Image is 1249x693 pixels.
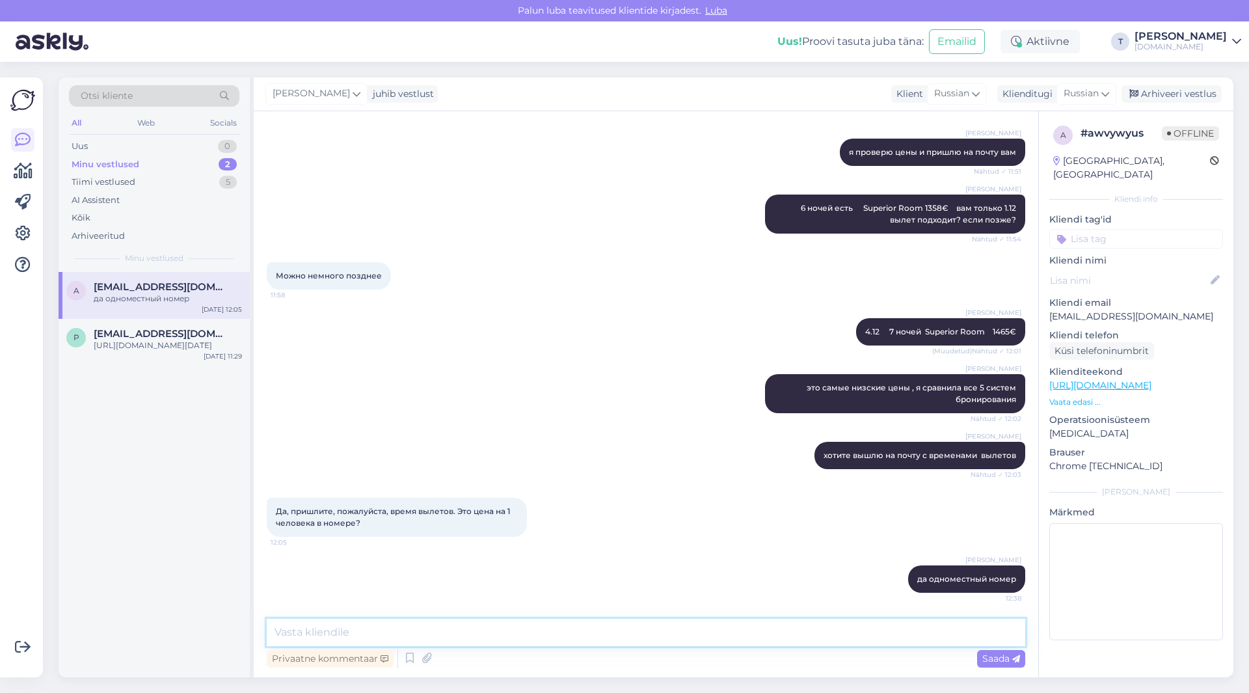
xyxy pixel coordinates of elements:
[1049,342,1154,360] div: Küsi telefoninumbrit
[1049,427,1223,441] p: [MEDICAL_DATA]
[1049,379,1151,391] a: [URL][DOMAIN_NAME]
[1049,486,1223,498] div: [PERSON_NAME]
[865,327,1016,336] span: 4.12 7 ночей Superior Room 1465€
[69,115,84,131] div: All
[917,574,1016,584] span: да одноместный номер
[965,184,1021,194] span: [PERSON_NAME]
[701,5,731,16] span: Luba
[824,450,1016,460] span: хотите вышлю на почту с временами вылетов
[94,281,229,293] span: alekseimalinin74@gmail.com
[94,293,242,305] div: да одноместный номер
[94,328,229,340] span: paapiniidu52@gmail.com
[1064,87,1099,101] span: Russian
[1049,296,1223,310] p: Kliendi email
[1049,446,1223,459] p: Brauser
[849,147,1016,157] span: я проверю цены и пришлю на почту вам
[891,87,923,101] div: Klient
[1049,506,1223,519] p: Märkmed
[1081,126,1162,141] div: # awvywyus
[218,140,237,153] div: 0
[81,89,133,103] span: Otsi kliente
[276,271,382,280] span: Можно немного позднее
[932,346,1021,356] span: (Muudetud) Nähtud ✓ 12:01
[202,305,242,314] div: [DATE] 12:05
[72,140,88,153] div: Uus
[997,87,1053,101] div: Klienditugi
[10,88,35,113] img: Askly Logo
[271,537,319,547] span: 12:05
[72,211,90,224] div: Kõik
[1001,30,1080,53] div: Aktiivne
[72,194,120,207] div: AI Assistent
[1060,130,1066,140] span: a
[777,35,802,48] b: Uus!
[1111,33,1129,51] div: T
[973,593,1021,603] span: 12:38
[971,414,1021,424] span: Nähtud ✓ 12:02
[1049,365,1223,379] p: Klienditeekond
[219,176,237,189] div: 5
[965,364,1021,374] span: [PERSON_NAME]
[971,470,1021,480] span: Nähtud ✓ 12:03
[219,158,237,171] div: 2
[1053,154,1210,182] div: [GEOGRAPHIC_DATA], [GEOGRAPHIC_DATA]
[208,115,239,131] div: Socials
[929,29,985,54] button: Emailid
[273,87,350,101] span: [PERSON_NAME]
[807,383,1018,404] span: это самые низские цены , я сравнила все 5 систем бронирования
[1049,310,1223,323] p: [EMAIL_ADDRESS][DOMAIN_NAME]
[368,87,434,101] div: juhib vestlust
[1049,254,1223,267] p: Kliendi nimi
[1162,126,1219,141] span: Offline
[972,234,1021,244] span: Nähtud ✓ 11:54
[135,115,157,131] div: Web
[1049,329,1223,342] p: Kliendi telefon
[1135,42,1227,52] div: [DOMAIN_NAME]
[276,506,512,528] span: Да, пришлите, пожалуйста, время вылетов. Это цена на 1 человека в номере?
[72,176,135,189] div: Tiimi vestlused
[1049,229,1223,249] input: Lisa tag
[271,290,319,300] span: 11:58
[982,653,1020,664] span: Saada
[1050,273,1208,288] input: Lisa nimi
[934,87,969,101] span: Russian
[1121,85,1222,103] div: Arhiveeri vestlus
[1049,413,1223,427] p: Operatsioonisüsteem
[1049,396,1223,408] p: Vaata edasi ...
[1049,193,1223,205] div: Kliendi info
[74,333,79,342] span: p
[1049,459,1223,473] p: Chrome [TECHNICAL_ID]
[965,431,1021,441] span: [PERSON_NAME]
[74,286,79,295] span: a
[777,34,924,49] div: Proovi tasuta juba täna:
[965,308,1021,318] span: [PERSON_NAME]
[72,158,139,171] div: Minu vestlused
[965,555,1021,565] span: [PERSON_NAME]
[1135,31,1227,42] div: [PERSON_NAME]
[267,650,394,668] div: Privaatne kommentaar
[204,351,242,361] div: [DATE] 11:29
[72,230,125,243] div: Arhiveeritud
[94,340,242,351] div: [URL][DOMAIN_NAME][DATE]
[1135,31,1241,52] a: [PERSON_NAME][DOMAIN_NAME]
[125,252,183,264] span: Minu vestlused
[801,203,1018,224] span: 6 ночей есть Superior Room 1358€ вам только 1.12 вылет подходит? если позже?
[973,167,1021,176] span: Nähtud ✓ 11:51
[965,128,1021,138] span: [PERSON_NAME]
[1049,213,1223,226] p: Kliendi tag'id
